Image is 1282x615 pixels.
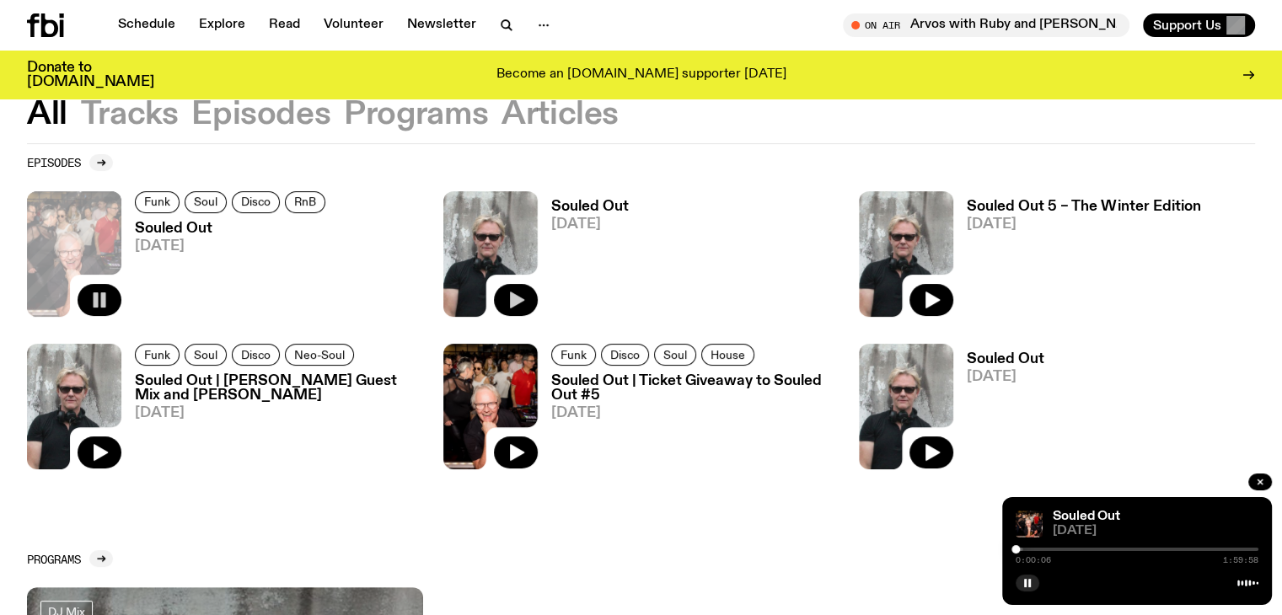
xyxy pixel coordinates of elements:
[135,222,330,236] h3: Souled Out
[259,13,310,37] a: Read
[185,191,227,213] a: Soul
[81,99,179,130] button: Tracks
[953,200,1200,317] a: Souled Out 5 – The Winter Edition[DATE]
[191,99,330,130] button: Episodes
[1053,525,1258,537] span: [DATE]
[232,344,280,366] a: Disco
[194,348,217,361] span: Soul
[538,374,839,469] a: Souled Out | Ticket Giveaway to Souled Out #5[DATE]
[397,13,486,37] a: Newsletter
[285,344,354,366] a: Neo-Soul
[711,348,745,361] span: House
[241,348,271,361] span: Disco
[27,553,81,565] h2: Programs
[701,344,754,366] a: House
[953,352,1044,469] a: Souled Out[DATE]
[601,344,649,366] a: Disco
[194,195,217,208] span: Soul
[561,348,587,361] span: Funk
[135,344,180,366] a: Funk
[27,154,113,171] a: Episodes
[294,195,316,208] span: RnB
[27,156,81,168] h2: Episodes
[967,217,1200,232] span: [DATE]
[843,13,1129,37] button: On AirArvos with Ruby and [PERSON_NAME]
[551,374,839,403] h3: Souled Out | Ticket Giveaway to Souled Out #5
[967,352,1044,366] h3: Souled Out
[27,344,121,469] img: Stephen looks directly at the camera, wearing a black tee, black sunglasses and headphones around...
[185,344,227,366] a: Soul
[135,191,180,213] a: Funk
[108,13,185,37] a: Schedule
[135,374,423,403] h3: Souled Out | [PERSON_NAME] Guest Mix and [PERSON_NAME]
[551,200,629,214] h3: Souled Out
[496,67,786,83] p: Become an [DOMAIN_NAME] supporter [DATE]
[502,99,619,130] button: Articles
[1153,18,1221,33] span: Support Us
[121,374,423,469] a: Souled Out | [PERSON_NAME] Guest Mix and [PERSON_NAME][DATE]
[285,191,325,213] a: RnB
[232,191,280,213] a: Disco
[538,200,629,317] a: Souled Out[DATE]
[294,348,345,361] span: Neo-Soul
[144,348,170,361] span: Funk
[121,222,330,317] a: Souled Out[DATE]
[859,191,953,317] img: Stephen looks directly at the camera, wearing a black tee, black sunglasses and headphones around...
[967,370,1044,384] span: [DATE]
[241,195,271,208] span: Disco
[344,99,488,130] button: Programs
[551,406,839,420] span: [DATE]
[1143,13,1255,37] button: Support Us
[1223,556,1258,564] span: 1:59:58
[859,344,953,469] img: Stephen looks directly at the camera, wearing a black tee, black sunglasses and headphones around...
[967,200,1200,214] h3: Souled Out 5 – The Winter Edition
[144,195,170,208] span: Funk
[654,344,696,366] a: Soul
[27,99,67,130] button: All
[663,348,687,361] span: Soul
[1053,510,1120,523] a: Souled Out
[135,239,330,254] span: [DATE]
[551,344,596,366] a: Funk
[551,217,629,232] span: [DATE]
[314,13,394,37] a: Volunteer
[27,61,154,89] h3: Donate to [DOMAIN_NAME]
[1016,556,1051,564] span: 0:00:06
[189,13,255,37] a: Explore
[610,348,640,361] span: Disco
[27,550,113,567] a: Programs
[135,406,423,420] span: [DATE]
[443,191,538,317] img: Stephen looks directly at the camera, wearing a black tee, black sunglasses and headphones around...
